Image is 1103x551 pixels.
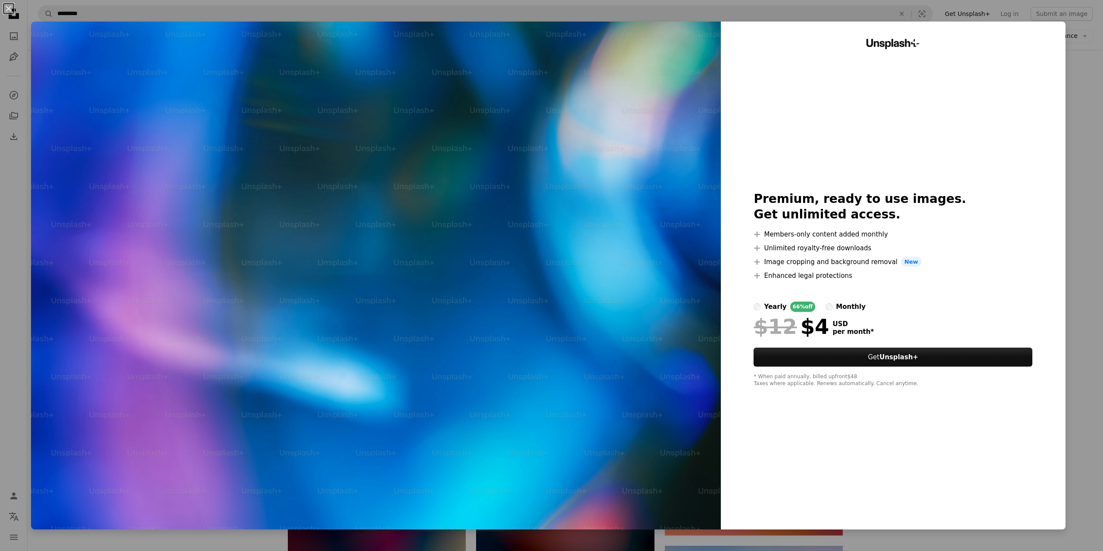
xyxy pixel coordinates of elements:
[754,229,1032,240] li: Members-only content added monthly
[754,271,1032,281] li: Enhanced legal protections
[754,303,760,310] input: yearly66%off
[754,315,829,338] div: $4
[764,302,786,312] div: yearly
[754,257,1032,267] li: Image cropping and background removal
[754,348,1032,367] button: GetUnsplash+
[836,302,866,312] div: monthly
[790,302,816,312] div: 66% off
[754,315,797,338] span: $12
[754,374,1032,387] div: * When paid annually, billed upfront $48 Taxes where applicable. Renews automatically. Cancel any...
[754,243,1032,253] li: Unlimited royalty-free downloads
[879,353,918,361] strong: Unsplash+
[832,328,874,336] span: per month *
[826,303,832,310] input: monthly
[832,320,874,328] span: USD
[901,257,922,267] span: New
[754,191,1032,222] h2: Premium, ready to use images. Get unlimited access.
